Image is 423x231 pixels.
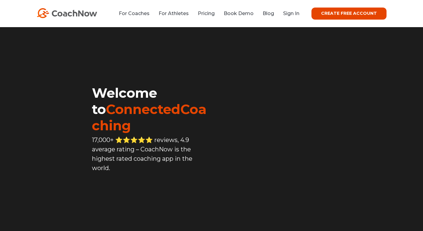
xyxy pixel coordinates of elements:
a: Book Demo [224,11,254,16]
h1: Welcome to [92,85,211,134]
a: For Athletes [159,11,189,16]
img: CoachNow Logo [37,8,97,18]
a: Pricing [198,11,215,16]
span: 17,000+ ⭐️⭐️⭐️⭐️⭐️ reviews, 4.9 average rating – CoachNow is the highest rated coaching app in th... [92,136,192,172]
iframe: Embedded CTA [92,186,211,204]
a: Blog [263,11,274,16]
a: CREATE FREE ACCOUNT [311,8,387,20]
a: For Coaches [119,11,150,16]
span: ConnectedCoaching [92,101,207,134]
a: Sign In [283,11,299,16]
